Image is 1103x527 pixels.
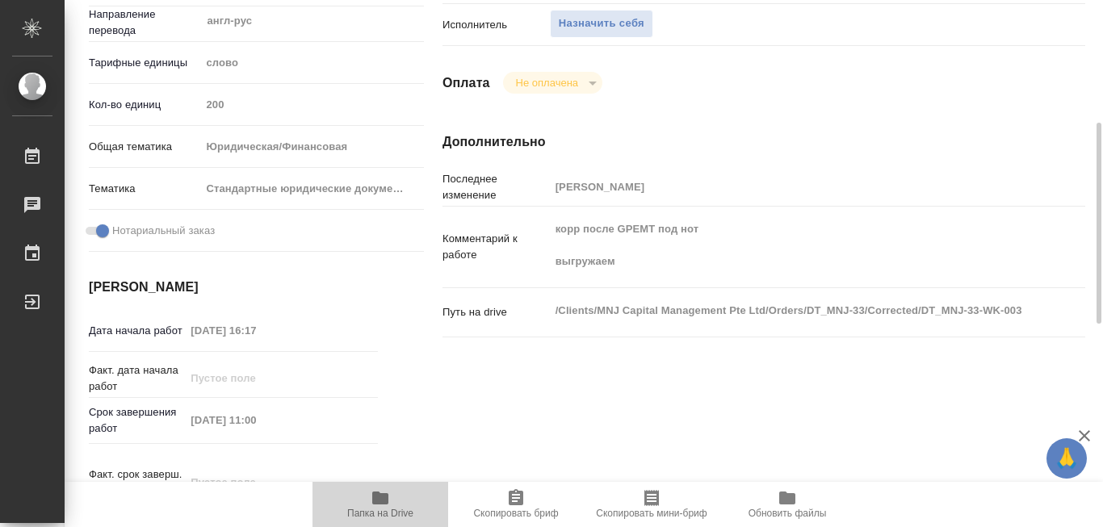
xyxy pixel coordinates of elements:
[473,508,558,519] span: Скопировать бриф
[89,323,185,339] p: Дата начала работ
[550,175,1032,199] input: Пустое поле
[442,171,550,203] p: Последнее изменение
[89,466,185,499] p: Факт. срок заверш. работ
[185,319,326,342] input: Пустое поле
[200,93,424,116] input: Пустое поле
[442,304,550,320] p: Путь на drive
[550,10,653,38] button: Назначить себя
[200,49,424,77] div: слово
[112,223,215,239] span: Нотариальный заказ
[1053,441,1080,475] span: 🙏
[442,231,550,263] p: Комментарий к работе
[448,482,584,527] button: Скопировать бриф
[442,132,1085,152] h4: Дополнительно
[511,76,583,90] button: Не оплачена
[89,181,200,197] p: Тематика
[719,482,855,527] button: Обновить файлы
[185,366,326,390] input: Пустое поле
[200,133,424,161] div: Юридическая/Финансовая
[503,72,602,94] div: Не оплачена
[185,471,326,494] input: Пустое поле
[596,508,707,519] span: Скопировать мини-бриф
[550,297,1032,324] textarea: /Clients/MNJ Capital Management Pte Ltd/Orders/DT_MNJ-33/Corrected/DT_MNJ-33-WK-003
[749,508,827,519] span: Обновить файлы
[312,482,448,527] button: Папка на Drive
[89,6,200,39] p: Направление перевода
[185,408,326,432] input: Пустое поле
[1046,438,1087,479] button: 🙏
[559,15,644,33] span: Назначить себя
[200,175,424,203] div: Стандартные юридические документы, договоры, уставы
[550,215,1032,275] textarea: корр после GPEMT под нот выгружаем
[89,97,200,113] p: Кол-во единиц
[584,482,719,527] button: Скопировать мини-бриф
[347,508,413,519] span: Папка на Drive
[89,55,200,71] p: Тарифные единицы
[89,404,185,437] p: Срок завершения работ
[442,73,490,93] h4: Оплата
[89,139,200,155] p: Общая тематика
[89,362,185,395] p: Факт. дата начала работ
[89,278,378,297] h4: [PERSON_NAME]
[442,17,550,33] p: Исполнитель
